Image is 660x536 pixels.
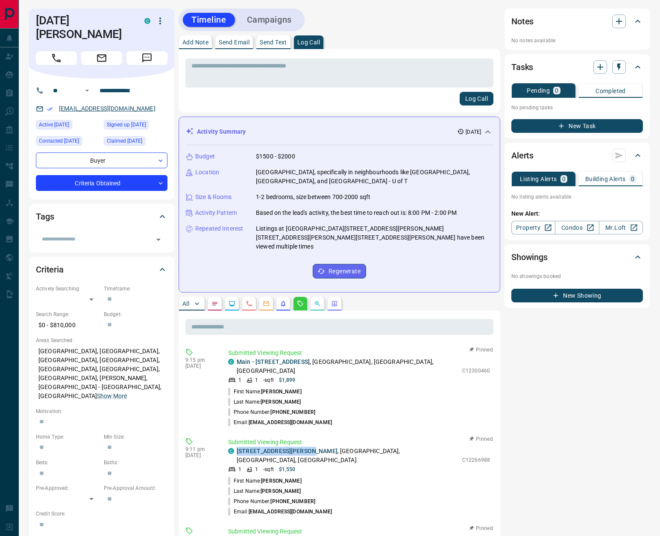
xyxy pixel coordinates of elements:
[186,124,493,140] div: Activity Summary[DATE]
[511,193,643,201] p: No listing alerts available
[153,234,164,246] button: Open
[36,206,167,227] div: Tags
[228,398,301,406] p: Last Name:
[237,448,337,454] a: [STREET_ADDRESS][PERSON_NAME]
[104,120,167,132] div: Sun Aug 20 2023
[313,264,366,278] button: Regenerate
[256,152,295,161] p: $1500 - $2000
[36,459,100,466] p: Beds:
[462,367,490,375] p: C12300460
[211,300,218,307] svg: Notes
[599,221,643,234] a: Mr.Loft
[469,524,493,532] button: Pinned
[195,224,243,233] p: Repeated Interest
[511,221,555,234] a: Property
[104,433,167,441] p: Min Size:
[256,168,493,186] p: [GEOGRAPHIC_DATA], specifically in neighbourhoods like [GEOGRAPHIC_DATA], [GEOGRAPHIC_DATA], and ...
[36,510,167,518] p: Credit Score:
[228,438,490,447] p: Submitted Viewing Request
[104,285,167,293] p: Timeframe:
[462,456,490,464] p: C12266988
[36,259,167,280] div: Criteria
[104,136,167,148] div: Sun Aug 20 2023
[195,193,232,202] p: Size & Rooms
[237,357,458,375] p: , [GEOGRAPHIC_DATA], [GEOGRAPHIC_DATA], [GEOGRAPHIC_DATA]
[36,263,64,276] h2: Criteria
[39,120,69,129] span: Active [DATE]
[36,310,100,318] p: Search Range:
[36,484,100,492] p: Pre-Approved:
[104,484,167,492] p: Pre-Approval Amount:
[185,363,215,369] p: [DATE]
[256,193,370,202] p: 1-2 bedrooms, size between 700-2000 sqft
[555,221,599,234] a: Condos
[36,51,77,65] span: Call
[246,300,252,307] svg: Calls
[270,498,315,504] span: [PHONE_NUMBER]
[82,85,92,96] button: Open
[81,51,122,65] span: Email
[511,37,643,44] p: No notes available
[195,152,215,161] p: Budget
[469,346,493,354] button: Pinned
[263,466,274,473] p: - sqft
[36,120,100,132] div: Thu Aug 14 2025
[562,176,566,182] p: 0
[36,318,100,332] p: $0 - $810,000
[229,300,235,307] svg: Lead Browsing Activity
[36,210,54,223] h2: Tags
[331,300,338,307] svg: Agent Actions
[182,301,189,307] p: All
[237,447,458,465] p: , [GEOGRAPHIC_DATA], [GEOGRAPHIC_DATA], [GEOGRAPHIC_DATA]
[260,39,287,45] p: Send Text
[263,376,274,384] p: - sqft
[256,208,457,217] p: Based on the lead's activity, the best time to reach out is: 8:00 PM - 2:00 PM
[104,459,167,466] p: Baths:
[182,39,208,45] p: Add Note
[185,452,215,458] p: [DATE]
[228,419,332,426] p: Email:
[520,176,557,182] p: Listing Alerts
[511,15,534,28] h2: Notes
[280,300,287,307] svg: Listing Alerts
[197,127,246,136] p: Activity Summary
[263,300,270,307] svg: Emails
[261,399,301,405] span: [PERSON_NAME]
[36,337,167,344] p: Areas Searched:
[47,106,53,112] svg: Email Verified
[104,310,167,318] p: Budget:
[631,176,634,182] p: 0
[144,18,150,24] div: condos.ca
[527,88,550,94] p: Pending
[297,39,320,45] p: Log Call
[36,175,167,191] div: Criteria Obtained
[238,13,300,27] button: Campaigns
[511,57,643,77] div: Tasks
[255,376,258,384] p: 1
[469,435,493,443] button: Pinned
[511,289,643,302] button: New Showing
[270,409,315,415] span: [PHONE_NUMBER]
[228,477,302,485] p: First Name:
[256,224,493,251] p: Listings at [GEOGRAPHIC_DATA][STREET_ADDRESS][PERSON_NAME][STREET_ADDRESS][PERSON_NAME][STREET_AD...
[36,433,100,441] p: Home Type:
[36,285,100,293] p: Actively Searching:
[238,376,241,384] p: 1
[36,136,100,148] div: Thu Aug 14 2025
[511,149,534,162] h2: Alerts
[107,137,142,145] span: Claimed [DATE]
[228,448,234,454] div: condos.ca
[595,88,626,94] p: Completed
[36,344,167,403] p: [GEOGRAPHIC_DATA], [GEOGRAPHIC_DATA], [GEOGRAPHIC_DATA], [GEOGRAPHIC_DATA], [GEOGRAPHIC_DATA], [G...
[185,357,215,363] p: 9:15 pm
[511,272,643,280] p: No showings booked
[36,407,167,415] p: Motivation:
[466,128,481,136] p: [DATE]
[228,527,490,536] p: Submitted Viewing Request
[195,208,237,217] p: Activity Pattern
[511,209,643,218] p: New Alert:
[228,508,332,515] p: Email:
[39,137,79,145] span: Contacted [DATE]
[183,13,235,27] button: Timeline
[511,145,643,166] div: Alerts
